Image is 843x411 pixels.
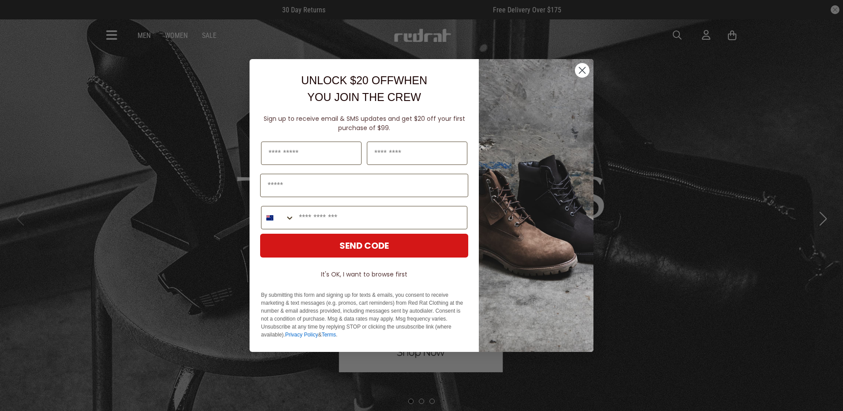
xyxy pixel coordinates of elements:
a: Terms [321,332,336,338]
span: WHEN [394,74,427,86]
span: YOU JOIN THE CREW [307,91,421,103]
button: Open LiveChat chat widget [7,4,34,30]
p: By submitting this form and signing up for texts & emails, you consent to receive marketing & tex... [261,291,467,339]
img: New Zealand [266,214,273,221]
button: Close dialog [574,63,590,78]
input: First Name [261,142,362,165]
button: Search Countries [261,206,295,229]
a: Privacy Policy [285,332,318,338]
img: f7662613-148e-4c88-9575-6c6b5b55a647.jpeg [479,59,593,352]
span: UNLOCK $20 OFF [301,74,394,86]
span: Sign up to receive email & SMS updates and get $20 off your first purchase of $99. [264,114,465,132]
button: SEND CODE [260,234,468,258]
button: It's OK, I want to browse first [260,266,468,282]
input: Email [260,174,468,197]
